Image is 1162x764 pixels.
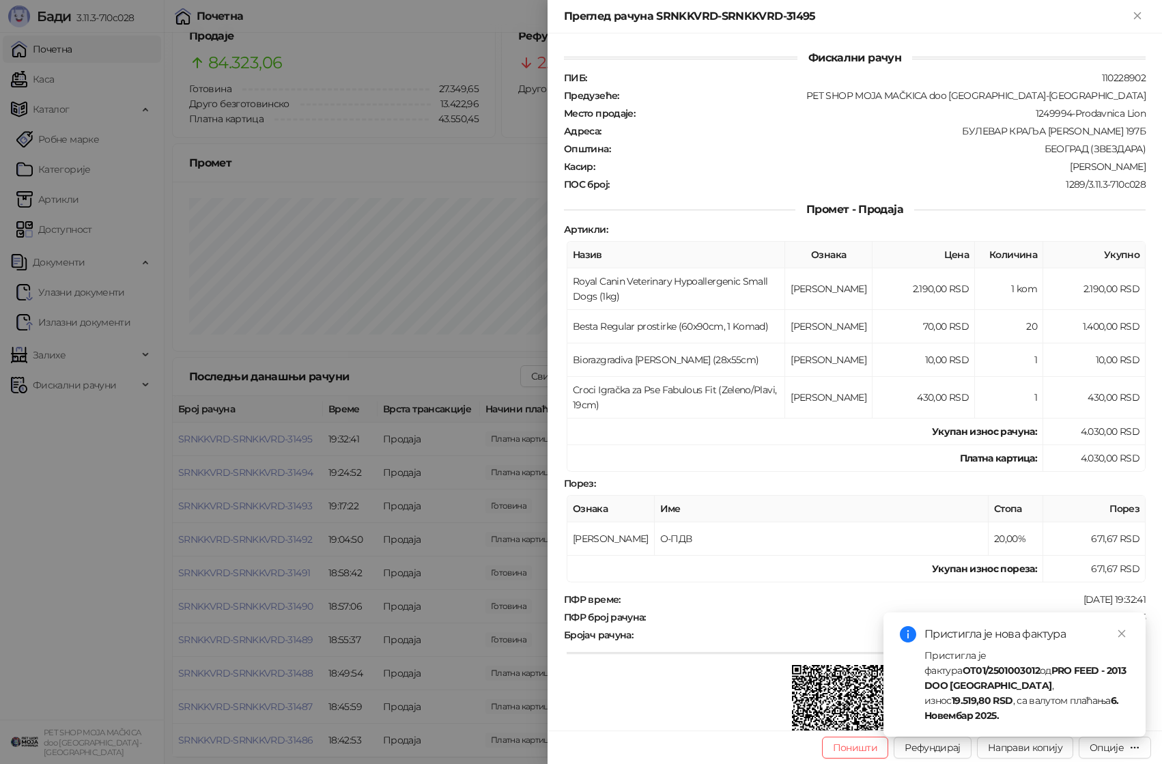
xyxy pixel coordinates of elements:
[603,125,1147,137] div: БУЛЕВАР КРАЉА [PERSON_NAME] 197Б
[564,629,633,641] strong: Бројач рачуна :
[977,737,1073,759] button: Направи копију
[636,107,1147,119] div: 1249994-Prodavnica Lion
[564,89,619,102] strong: Предузеће :
[975,343,1043,377] td: 1
[873,310,975,343] td: 70,00 RSD
[564,72,586,84] strong: ПИБ :
[975,242,1043,268] th: Количина
[873,242,975,268] th: Цена
[1043,496,1146,522] th: Порез
[564,125,601,137] strong: Адреса :
[1079,737,1151,759] button: Опције
[932,563,1037,575] strong: Укупан износ пореза:
[975,377,1043,419] td: 1
[610,178,1147,190] div: 1289/3.11.3-710c028
[1114,626,1129,641] a: Close
[564,178,609,190] strong: ПОС број :
[932,425,1037,438] strong: Укупан износ рачуна :
[1043,556,1146,582] td: 671,67 RSD
[785,268,873,310] td: [PERSON_NAME]
[564,143,610,155] strong: Општина :
[564,160,595,173] strong: Касир :
[588,72,1147,84] div: 110228902
[952,694,1013,707] strong: 19.519,80 RSD
[596,160,1147,173] div: [PERSON_NAME]
[1043,242,1146,268] th: Укупно
[1043,522,1146,556] td: 671,67 RSD
[564,8,1129,25] div: Преглед рачуна SRNKKVRD-SRNKKVRD-31495
[975,268,1043,310] td: 1 kom
[873,343,975,377] td: 10,00 RSD
[797,51,912,64] span: Фискални рачун
[655,522,989,556] td: О-ПДВ
[785,377,873,419] td: [PERSON_NAME]
[567,496,655,522] th: Ознака
[963,664,1040,677] strong: OT01/2501003012
[567,310,785,343] td: Besta Regular prostirke (60x90cm, 1 Komad)
[567,343,785,377] td: Biorazgradiva [PERSON_NAME] (28x55cm)
[873,268,975,310] td: 2.190,00 RSD
[564,223,608,236] strong: Артикли :
[1043,445,1146,472] td: 4.030,00 RSD
[975,310,1043,343] td: 20
[1043,377,1146,419] td: 430,00 RSD
[988,741,1062,754] span: Направи копију
[655,496,989,522] th: Име
[567,522,655,556] td: [PERSON_NAME]
[989,522,1043,556] td: 20,00%
[567,268,785,310] td: Royal Canin Veterinary Hypoallergenic Small Dogs (1kg)
[924,648,1129,723] div: Пристигла је фактура од , износ , са валутом плаћања
[634,629,1147,641] div: 31295/31495ПП
[900,626,916,642] span: info-circle
[567,242,785,268] th: Назив
[785,242,873,268] th: Ознака
[1117,629,1126,638] span: close
[785,343,873,377] td: [PERSON_NAME]
[621,89,1147,102] div: PET SHOP MOJA MAČKICA doo [GEOGRAPHIC_DATA]-[GEOGRAPHIC_DATA]
[822,737,889,759] button: Поништи
[1043,268,1146,310] td: 2.190,00 RSD
[622,593,1147,606] div: [DATE] 19:32:41
[612,143,1147,155] div: БЕОГРАД (ЗВЕЗДАРА)
[873,377,975,419] td: 430,00 RSD
[1043,310,1146,343] td: 1.400,00 RSD
[1129,8,1146,25] button: Close
[567,377,785,419] td: Croci Igračka za Pse Fabulous Fit (Zeleno/Plavi, 19cm)
[1043,343,1146,377] td: 10,00 RSD
[894,737,972,759] button: Рефундирај
[960,452,1037,464] strong: Платна картица :
[795,203,914,216] span: Промет - Продаја
[564,107,635,119] strong: Место продаје :
[989,496,1043,522] th: Стопа
[1090,741,1124,754] div: Опције
[564,477,595,490] strong: Порез :
[924,626,1129,642] div: Пристигла је нова фактура
[1043,419,1146,445] td: 4.030,00 RSD
[564,611,646,623] strong: ПФР број рачуна :
[785,310,873,343] td: [PERSON_NAME]
[564,593,621,606] strong: ПФР време :
[647,611,1147,623] div: SRNKKVRD-SRNKKVRD-31495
